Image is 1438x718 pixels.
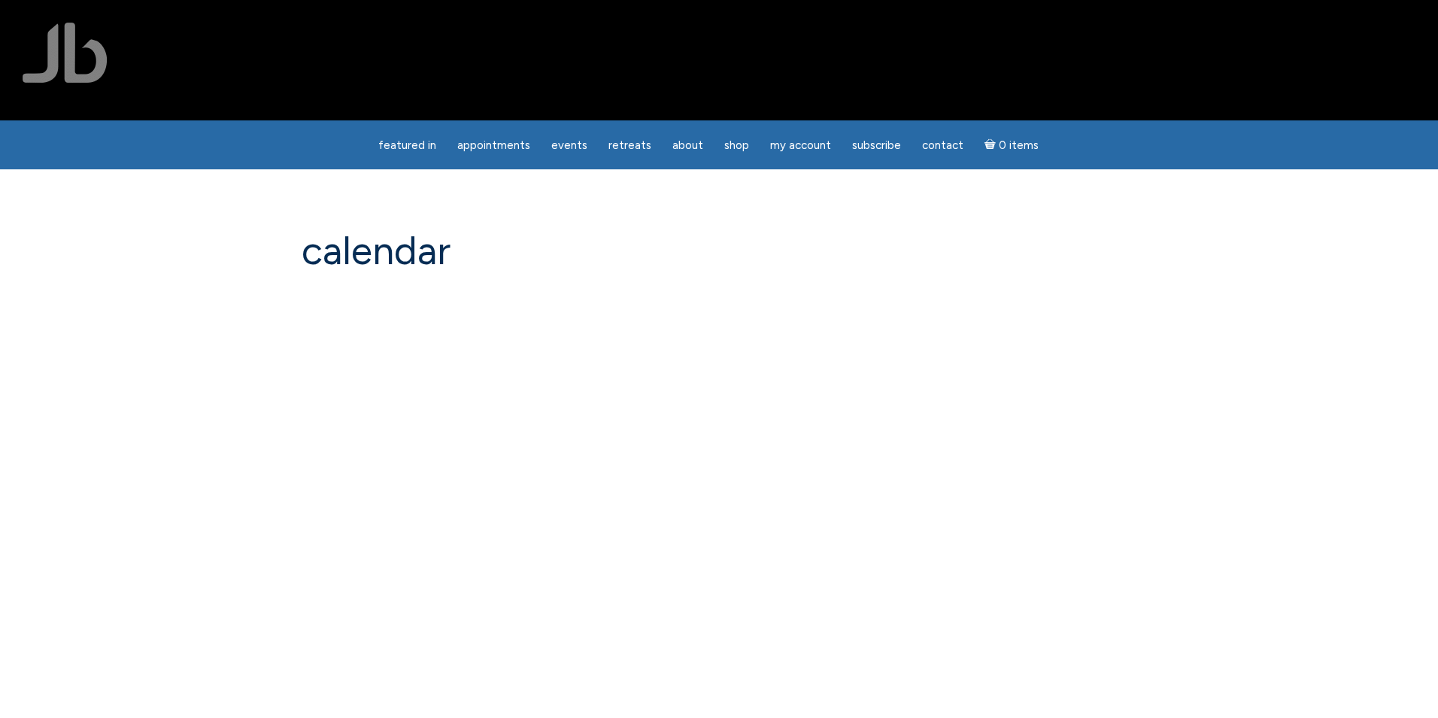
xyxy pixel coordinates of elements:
h1: Calendar [302,230,1136,272]
span: My Account [770,138,831,152]
span: About [672,138,703,152]
a: Appointments [448,131,539,160]
a: My Account [761,131,840,160]
span: Retreats [608,138,651,152]
a: Shop [715,131,758,160]
span: Events [551,138,587,152]
span: featured in [378,138,436,152]
span: Shop [724,138,749,152]
span: Contact [922,138,963,152]
a: About [663,131,712,160]
span: Appointments [457,138,530,152]
a: Cart0 items [975,129,1048,160]
a: featured in [369,131,445,160]
span: Subscribe [852,138,901,152]
i: Cart [984,138,999,152]
span: 0 items [999,140,1039,151]
a: Events [542,131,596,160]
a: Retreats [599,131,660,160]
a: Contact [913,131,972,160]
img: Jamie Butler. The Everyday Medium [23,23,108,83]
a: Subscribe [843,131,910,160]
